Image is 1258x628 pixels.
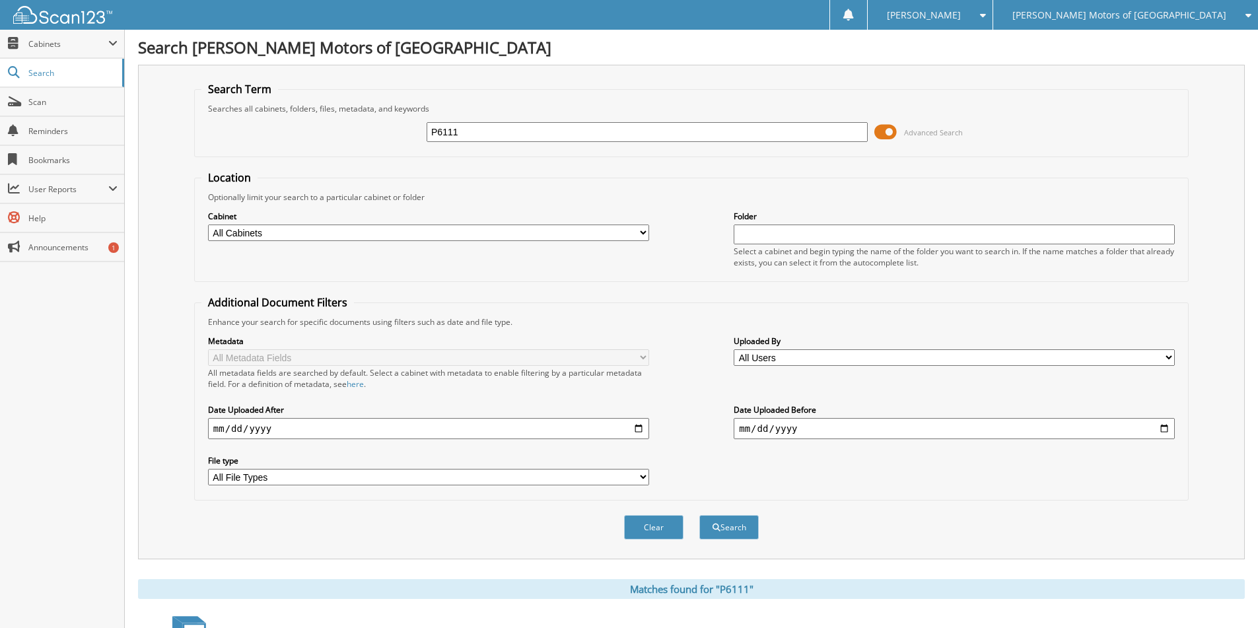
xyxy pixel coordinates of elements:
span: [PERSON_NAME] Motors of [GEOGRAPHIC_DATA] [1012,11,1226,19]
label: Cabinet [208,211,649,222]
div: Enhance your search for specific documents using filters such as date and file type. [201,316,1181,328]
legend: Search Term [201,82,278,96]
label: Folder [734,211,1175,222]
span: Scan [28,96,118,108]
legend: Location [201,170,258,185]
div: Select a cabinet and begin typing the name of the folder you want to search in. If the name match... [734,246,1175,268]
label: Uploaded By [734,335,1175,347]
span: Help [28,213,118,224]
input: start [208,418,649,439]
span: [PERSON_NAME] [887,11,961,19]
div: Matches found for "P6111" [138,579,1245,599]
div: All metadata fields are searched by default. Select a cabinet with metadata to enable filtering b... [208,367,649,390]
a: here [347,378,364,390]
label: File type [208,455,649,466]
button: Clear [624,515,683,540]
span: Search [28,67,116,79]
label: Metadata [208,335,649,347]
legend: Additional Document Filters [201,295,354,310]
button: Search [699,515,759,540]
img: scan123-logo-white.svg [13,6,112,24]
h1: Search [PERSON_NAME] Motors of [GEOGRAPHIC_DATA] [138,36,1245,58]
input: end [734,418,1175,439]
span: Bookmarks [28,155,118,166]
div: Optionally limit your search to a particular cabinet or folder [201,192,1181,203]
label: Date Uploaded After [208,404,649,415]
label: Date Uploaded Before [734,404,1175,415]
span: Cabinets [28,38,108,50]
div: Searches all cabinets, folders, files, metadata, and keywords [201,103,1181,114]
div: 1 [108,242,119,253]
span: User Reports [28,184,108,195]
span: Advanced Search [904,127,963,137]
span: Reminders [28,125,118,137]
span: Announcements [28,242,118,253]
